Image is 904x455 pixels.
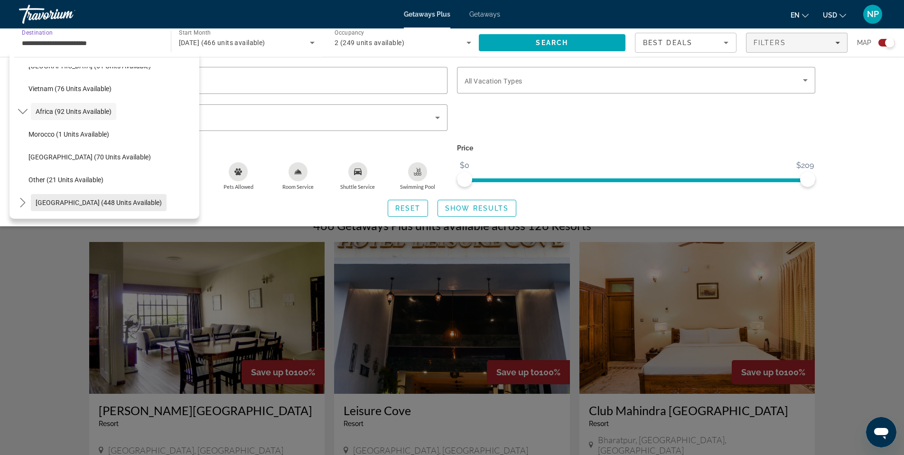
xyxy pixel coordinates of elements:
a: Getaways Plus [404,10,450,18]
iframe: Button to launch messaging window [866,417,896,447]
span: en [791,11,800,19]
button: Select destination: Middle East (448 units available) [31,194,167,211]
span: [GEOGRAPHIC_DATA] (448 units available) [36,199,162,206]
button: Shuttle Service [328,162,388,190]
span: ngx-slider [457,172,472,187]
button: Show Results [438,200,516,217]
span: 2 (249 units available) [335,39,404,46]
span: Africa (92 units available) [36,108,112,115]
span: Show Results [445,204,509,212]
button: Search [479,34,626,51]
span: Morocco (1 units available) [28,130,109,138]
span: Search [536,39,568,46]
span: Pets Allowed [224,184,253,190]
a: Getaways [469,10,500,18]
span: Other (21 units available) [28,176,103,184]
span: USD [823,11,837,19]
input: Select destination [22,37,158,49]
span: ngx-slider-max [800,172,815,187]
button: Toggle Africa (92 units available) submenu [14,103,31,120]
button: Room Service [268,162,328,190]
span: Shuttle Service [340,184,375,190]
button: Change currency [823,8,846,22]
span: Occupancy [335,29,364,36]
span: $209 [795,158,815,173]
button: User Menu [860,4,885,24]
button: Select destination: South Africa (70 units available) [24,149,199,166]
button: Toggle Middle East (448 units available) submenu [14,195,31,211]
button: Select destination: Vietnam (76 units available) [24,80,199,97]
span: Destination [22,29,53,36]
span: $0 [458,158,471,173]
p: Price [457,141,815,155]
span: Swimming Pool [400,184,435,190]
span: Vietnam (76 units available) [28,85,112,93]
div: Destination options [9,52,199,219]
span: Reset [395,204,421,212]
span: Start Month [179,29,211,36]
button: Select destination: Africa (92 units available) [31,103,116,120]
button: Pets Allowed [208,162,268,190]
a: Travorium [19,2,114,27]
button: Select destination: Morocco (1 units available) [24,126,199,143]
p: Amenities [89,141,447,155]
button: Select destination: Thailand (61 units available) [24,57,199,74]
span: Room Service [282,184,314,190]
mat-select: Sort by [643,37,728,48]
span: [DATE] (466 units available) [179,39,265,46]
span: All Vacation Types [465,77,522,85]
span: [GEOGRAPHIC_DATA] (70 units available) [28,153,151,161]
span: NP [867,9,879,19]
button: Filters [746,33,848,53]
button: Reset [388,200,429,217]
ngx-slider: ngx-slider [457,178,815,180]
span: Map [857,36,871,49]
button: Swimming Pool [388,162,447,190]
button: Select destination: Other (21 units available) [24,171,199,188]
span: Best Deals [643,39,692,46]
button: Change language [791,8,809,22]
span: Filters [754,39,786,46]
